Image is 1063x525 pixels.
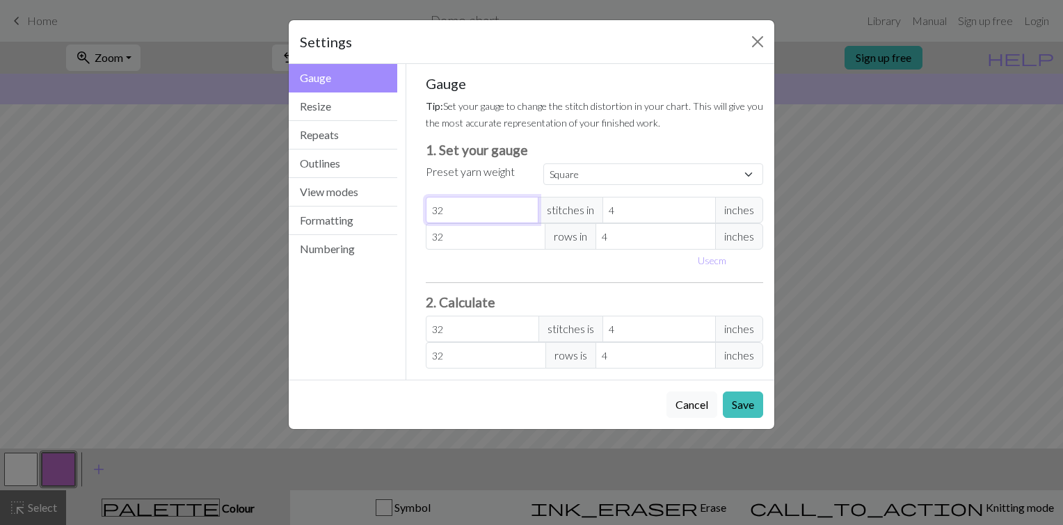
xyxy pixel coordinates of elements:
button: Formatting [289,207,397,235]
span: stitches is [538,316,603,342]
span: inches [715,197,763,223]
h5: Settings [300,31,352,52]
label: Preset yarn weight [426,163,515,180]
button: View modes [289,178,397,207]
strong: Tip: [426,100,443,112]
h3: 1. Set your gauge [426,142,764,158]
button: Numbering [289,235,397,263]
button: Repeats [289,121,397,150]
span: inches [715,316,763,342]
button: Resize [289,92,397,121]
button: Gauge [289,64,397,92]
button: Usecm [692,250,733,271]
span: inches [715,342,763,369]
h5: Gauge [426,75,764,92]
button: Cancel [666,391,717,418]
span: stitches in [538,197,603,223]
small: Set your gauge to change the stitch distortion in your chart. This will give you the most accurat... [426,100,763,129]
span: rows in [545,223,596,250]
button: Save [723,391,763,418]
span: inches [715,223,763,250]
span: rows is [545,342,596,369]
h3: 2. Calculate [426,294,764,310]
button: Outlines [289,150,397,178]
button: Close [746,31,769,53]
